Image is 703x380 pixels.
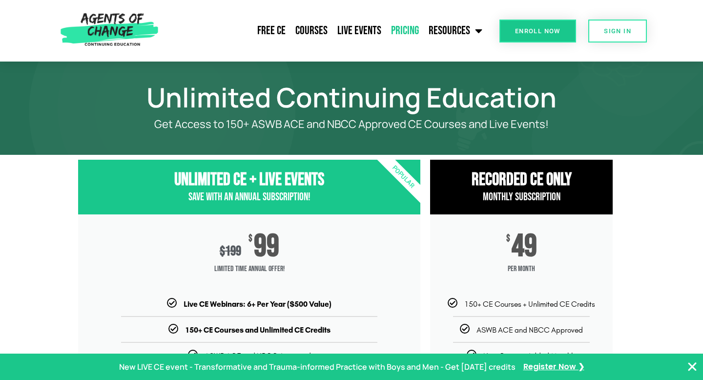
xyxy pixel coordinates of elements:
button: Close Banner [686,361,698,373]
span: SIGN IN [604,28,631,34]
a: Register Now ❯ [523,360,584,374]
span: Monthly Subscription [483,190,560,204]
a: Enroll Now [499,20,576,42]
span: 150+ CE Courses + Unlimited CE Credits [464,299,595,309]
nav: Menu [163,19,488,43]
a: Resources [424,19,487,43]
span: New Courses Added Monthly [483,351,576,360]
span: Limited Time Annual Offer! [78,259,420,279]
span: ASWB ACE and NBCC Approved [205,351,311,360]
p: Get Access to 150+ ASWB ACE and NBCC Approved CE Courses and Live Events! [112,118,591,130]
b: 150+ CE Courses and Unlimited CE Credits [185,325,331,335]
span: $ [506,234,510,244]
a: Live Events [332,19,386,43]
span: Save with an Annual Subscription! [188,190,310,204]
span: 49 [512,234,537,259]
a: Courses [290,19,332,43]
span: Enroll Now [515,28,560,34]
a: Pricing [386,19,424,43]
a: SIGN IN [588,20,647,42]
span: per month [430,259,613,279]
span: $ [220,243,225,259]
a: Free CE [252,19,290,43]
span: $ [248,234,252,244]
div: 199 [220,243,241,259]
h3: RECORDED CE ONly [430,169,613,190]
span: 99 [254,234,279,259]
h3: Unlimited CE + Live Events [78,169,420,190]
h1: Unlimited Continuing Education [73,86,630,108]
div: Popular [347,121,460,233]
p: New LIVE CE event - Transformative and Trauma-informed Practice with Boys and Men - Get [DATE] cr... [119,360,516,374]
span: ASWB ACE and NBCC Approved [476,325,583,335]
b: Live CE Webinars: 6+ Per Year ($500 Value) [184,299,331,309]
